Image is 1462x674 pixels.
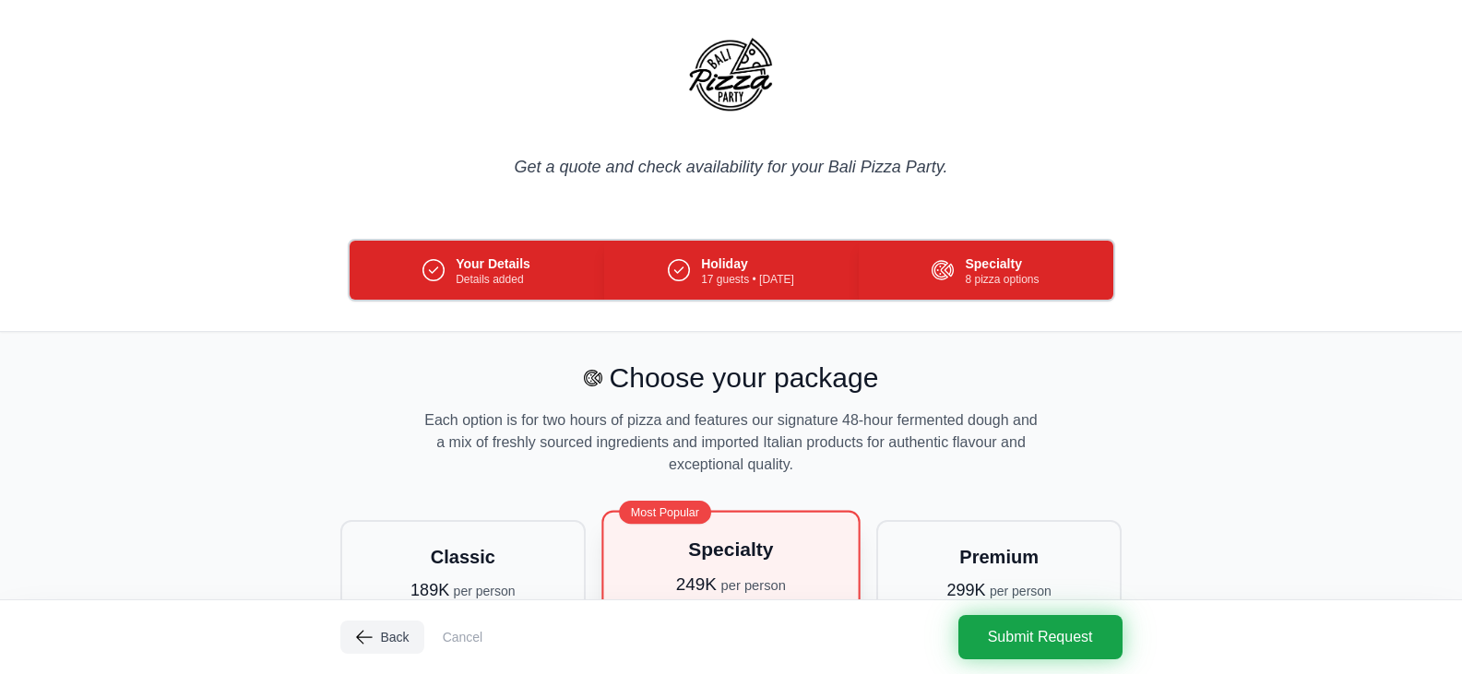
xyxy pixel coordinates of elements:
button: Submit Request [958,615,1123,659]
button: Cancel [435,624,491,650]
p: 17 guests • [DATE] [701,273,794,287]
span: per person [454,584,516,598]
img: Check [668,259,690,281]
div: Most Popular [619,501,710,524]
img: Check [422,259,445,281]
span: 299K [946,581,985,599]
span: Back [381,628,410,646]
h3: Specialty [627,536,835,562]
img: Arrow Left [355,628,374,646]
button: Back [340,621,424,654]
span: 249K [676,574,717,594]
p: Each option is for two hours of pizza and features our signature 48-hour fermented dough and a mi... [422,409,1041,476]
span: per person [721,577,786,593]
p: 8 pizza options [965,273,1039,287]
p: Get a quote and check availability for your Bali Pizza Party. [340,154,1123,180]
span: per person [990,584,1052,598]
p: Details added [456,273,530,287]
h3: Holiday [701,254,794,273]
h2: Choose your package [340,361,1123,395]
h3: Specialty [965,254,1039,273]
h3: Classic [364,544,563,570]
span: Submit Request [988,626,1093,648]
h3: Premium [900,544,1099,570]
span: 189K [410,581,449,599]
img: Bali Pizza Party [687,30,776,118]
img: Pizza [584,369,602,387]
h3: Your Details [456,254,530,273]
img: Pizza [932,259,954,281]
